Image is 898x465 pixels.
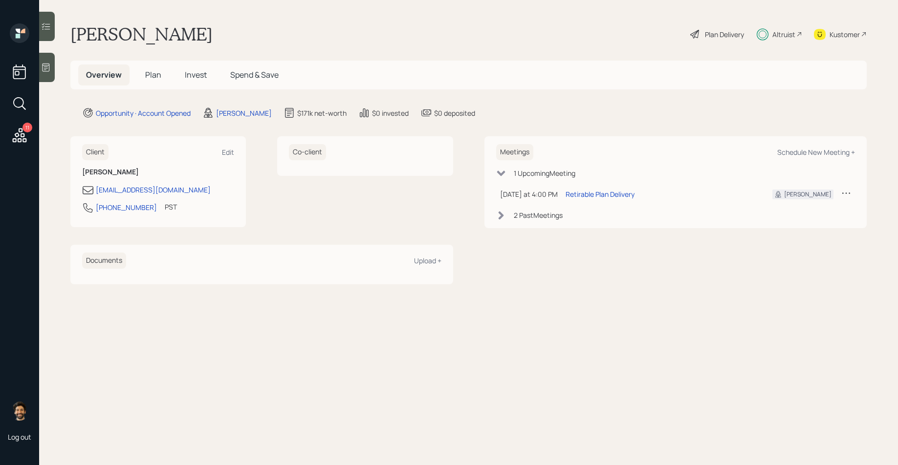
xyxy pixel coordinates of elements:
span: Plan [145,69,161,80]
div: Schedule New Meeting + [777,148,855,157]
div: [DATE] at 4:00 PM [500,189,558,199]
div: Plan Delivery [705,29,744,40]
h1: [PERSON_NAME] [70,23,213,45]
div: PST [165,202,177,212]
div: Upload + [414,256,441,265]
div: [PERSON_NAME] [784,190,832,199]
h6: Documents [82,253,126,269]
div: Edit [222,148,234,157]
h6: Co-client [289,144,326,160]
div: Retirable Plan Delivery [566,189,635,199]
h6: Client [82,144,109,160]
div: [PERSON_NAME] [216,108,272,118]
div: $0 deposited [434,108,475,118]
img: eric-schwartz-headshot.png [10,401,29,421]
div: 2 Past Meeting s [514,210,563,220]
span: Invest [185,69,207,80]
h6: Meetings [496,144,533,160]
span: Overview [86,69,122,80]
div: [PHONE_NUMBER] [96,202,157,212]
div: $171k net-worth [297,108,347,118]
h6: [PERSON_NAME] [82,168,234,176]
div: Log out [8,432,31,442]
div: 11 [22,123,32,132]
div: [EMAIL_ADDRESS][DOMAIN_NAME] [96,185,211,195]
div: $0 invested [372,108,409,118]
div: Altruist [772,29,795,40]
span: Spend & Save [230,69,279,80]
div: 1 Upcoming Meeting [514,168,575,178]
div: Opportunity · Account Opened [96,108,191,118]
div: Kustomer [830,29,860,40]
